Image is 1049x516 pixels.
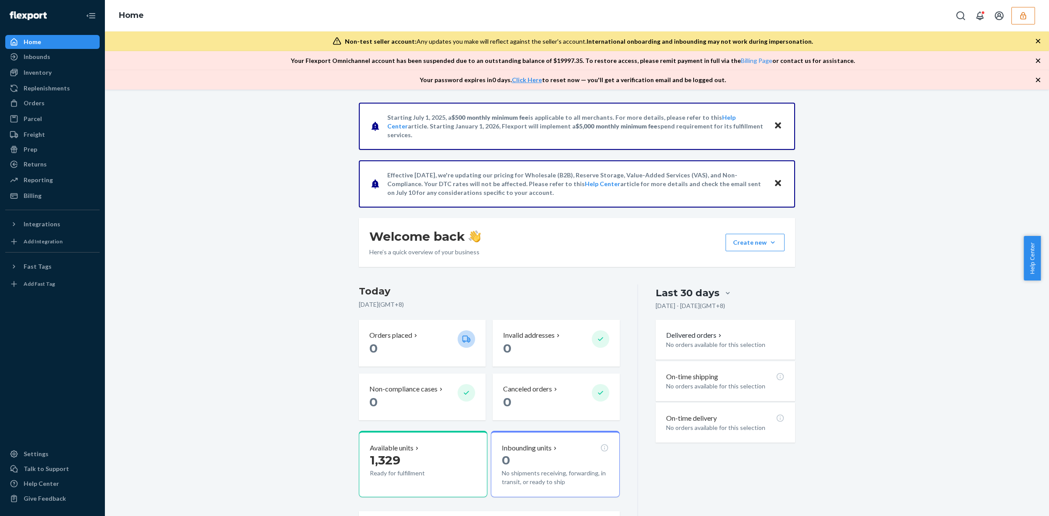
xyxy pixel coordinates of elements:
[359,374,486,420] button: Non-compliance cases 0
[359,284,620,298] h3: Today
[502,469,608,486] p: No shipments receiving, forwarding, in transit, or ready to ship
[24,176,53,184] div: Reporting
[971,7,989,24] button: Open notifications
[5,462,100,476] button: Talk to Support
[370,469,451,478] p: Ready for fulfillment
[369,229,481,244] h1: Welcome back
[576,122,657,130] span: $5,000 monthly minimum fee
[993,490,1040,512] iframe: Opens a widget where you can chat to one of our agents
[345,37,813,46] div: Any updates you make will reflect against the seller's account.
[369,341,378,356] span: 0
[82,7,100,24] button: Close Navigation
[493,320,619,367] button: Invalid addresses 0
[502,443,552,453] p: Inbounding units
[585,180,620,187] a: Help Center
[952,7,969,24] button: Open Search Box
[666,372,718,382] p: On-time shipping
[666,330,723,340] button: Delivered orders
[24,84,70,93] div: Replenishments
[666,382,785,391] p: No orders available for this selection
[24,220,60,229] div: Integrations
[5,492,100,506] button: Give Feedback
[503,330,555,340] p: Invalid addresses
[656,301,725,310] p: [DATE] - [DATE] ( GMT+8 )
[24,68,52,77] div: Inventory
[656,286,719,300] div: Last 30 days
[24,191,42,200] div: Billing
[772,177,784,190] button: Close
[24,494,66,503] div: Give Feedback
[5,235,100,249] a: Add Integration
[5,173,100,187] a: Reporting
[24,450,49,458] div: Settings
[5,477,100,491] a: Help Center
[5,142,100,156] a: Prep
[5,447,100,461] a: Settings
[5,277,100,291] a: Add Fast Tag
[359,431,487,497] button: Available units1,329Ready for fulfillment
[5,260,100,274] button: Fast Tags
[5,128,100,142] a: Freight
[24,238,63,245] div: Add Integration
[369,395,378,409] span: 0
[24,114,42,123] div: Parcel
[24,145,37,154] div: Prep
[24,479,59,488] div: Help Center
[666,340,785,349] p: No orders available for this selection
[24,262,52,271] div: Fast Tags
[370,453,400,468] span: 1,329
[387,113,765,139] p: Starting July 1, 2025, a is applicable to all merchants. For more details, please refer to this a...
[24,464,69,473] div: Talk to Support
[493,374,619,420] button: Canceled orders 0
[370,443,413,453] p: Available units
[5,157,100,171] a: Returns
[5,112,100,126] a: Parcel
[491,431,619,497] button: Inbounding units0No shipments receiving, forwarding, in transit, or ready to ship
[369,248,481,256] p: Here’s a quick overview of your business
[420,76,726,84] p: Your password expires in 0 days . to reset now — you'll get a verification email and be logged out.
[24,160,47,169] div: Returns
[291,56,855,65] p: Your Flexport Omnichannel account has been suspended due to an outstanding balance of $ 19997.35 ...
[345,38,417,45] span: Non-test seller account:
[369,384,438,394] p: Non-compliance cases
[5,66,100,80] a: Inventory
[24,38,41,46] div: Home
[503,384,552,394] p: Canceled orders
[503,395,511,409] span: 0
[24,280,55,287] div: Add Fast Tag
[5,189,100,203] a: Billing
[502,453,510,468] span: 0
[726,234,785,251] button: Create new
[452,114,528,121] span: $500 monthly minimum fee
[469,230,481,242] img: hand-wave emoji
[5,35,100,49] a: Home
[5,96,100,110] a: Orders
[10,11,47,20] img: Flexport logo
[990,7,1008,24] button: Open account menu
[24,99,45,107] div: Orders
[741,57,772,64] a: Billing Page
[359,300,620,309] p: [DATE] ( GMT+8 )
[24,130,45,139] div: Freight
[369,330,412,340] p: Orders placed
[772,120,784,132] button: Close
[5,50,100,64] a: Inbounds
[5,81,100,95] a: Replenishments
[666,413,717,423] p: On-time delivery
[512,76,542,83] a: Click Here
[587,38,813,45] span: International onboarding and inbounding may not work during impersonation.
[666,423,785,432] p: No orders available for this selection
[119,10,144,20] a: Home
[24,52,50,61] div: Inbounds
[503,341,511,356] span: 0
[387,171,765,197] p: Effective [DATE], we're updating our pricing for Wholesale (B2B), Reserve Storage, Value-Added Se...
[359,320,486,367] button: Orders placed 0
[112,3,151,28] ol: breadcrumbs
[1024,236,1041,281] button: Help Center
[5,217,100,231] button: Integrations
